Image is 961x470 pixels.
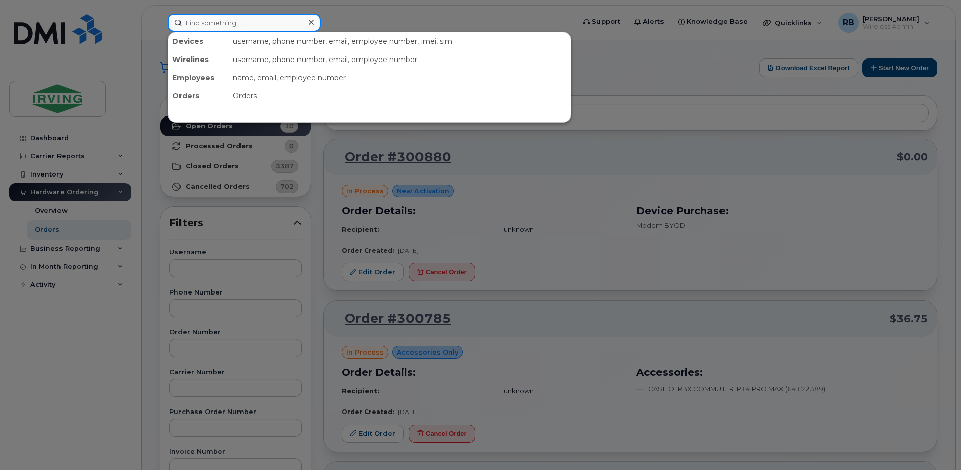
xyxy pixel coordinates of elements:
[168,87,229,105] div: Orders
[229,32,571,50] div: username, phone number, email, employee number, imei, sim
[168,32,229,50] div: Devices
[168,69,229,87] div: Employees
[229,69,571,87] div: name, email, employee number
[168,50,229,69] div: Wirelines
[229,50,571,69] div: username, phone number, email, employee number
[229,87,571,105] div: Orders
